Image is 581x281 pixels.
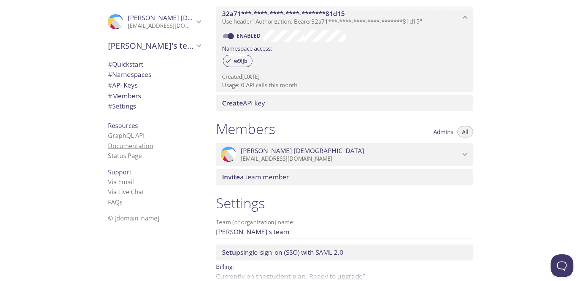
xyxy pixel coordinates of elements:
[108,152,142,160] a: Status Page
[102,36,207,56] div: Trishant's team
[222,248,240,257] span: Setup
[222,81,467,89] p: Usage: 0 API calls this month
[108,91,112,100] span: #
[128,22,194,30] p: [EMAIL_ADDRESS][DOMAIN_NAME]
[128,13,251,22] span: [PERSON_NAME] [DEMOGRAPHIC_DATA]
[429,126,458,137] button: Admins
[108,142,153,150] a: Documentation
[108,70,151,79] span: Namespaces
[551,254,573,277] iframe: Help Scout Beacon - Open
[457,126,473,137] button: All
[222,172,240,181] span: Invite
[222,248,343,257] span: single-sign-on (SSO) with SAML 2.0
[102,9,207,34] div: Trishant Jain
[108,121,138,130] span: Resources
[229,57,252,64] span: w9ijb
[108,60,143,69] span: Quickstart
[108,60,112,69] span: #
[216,244,473,260] div: Setup SSO
[108,102,136,110] span: Settings
[216,120,275,137] h1: Members
[108,70,112,79] span: #
[216,169,473,185] div: Invite a team member
[216,95,473,111] div: Create API Key
[222,99,243,107] span: Create
[102,101,207,112] div: Team Settings
[235,32,264,39] a: Enabled
[108,40,194,51] span: [PERSON_NAME]'s team
[216,195,473,212] h1: Settings
[108,131,144,140] a: GraphQL API
[216,260,473,271] p: Billing:
[108,178,134,186] a: Via Email
[222,73,467,81] p: Created [DATE]
[216,143,473,166] div: Trishant Jain
[241,155,460,163] p: [EMAIL_ADDRESS][DOMAIN_NAME]
[108,168,132,176] span: Support
[108,81,138,89] span: API Keys
[108,214,159,222] span: © [DOMAIN_NAME]
[108,198,122,206] a: FAQ
[102,59,207,70] div: Quickstart
[102,91,207,101] div: Members
[222,99,265,107] span: API key
[119,198,122,206] span: s
[108,102,112,110] span: #
[216,219,295,225] label: Team (or organization) name:
[102,80,207,91] div: API Keys
[241,147,364,155] span: [PERSON_NAME] [DEMOGRAPHIC_DATA]
[108,91,141,100] span: Members
[108,81,112,89] span: #
[223,55,252,67] div: w9ijb
[222,172,289,181] span: a team member
[222,42,272,53] label: Namespace access:
[108,188,144,196] a: Via Live Chat
[102,69,207,80] div: Namespaces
